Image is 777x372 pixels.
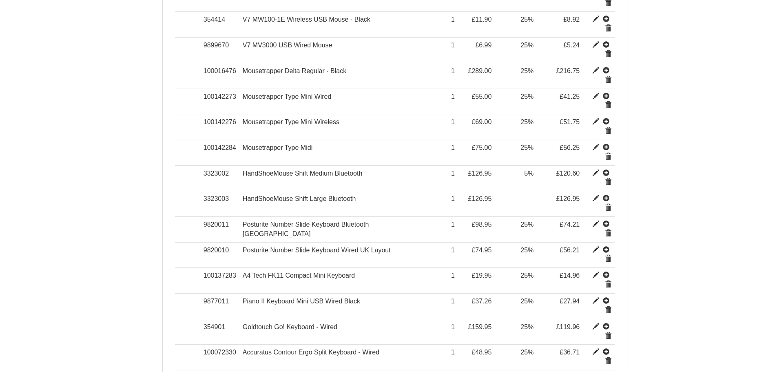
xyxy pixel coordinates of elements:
[520,323,533,330] span: 25%
[451,16,455,23] span: 1
[556,170,580,177] span: £120.60
[200,165,239,191] td: 3323002
[200,12,239,38] td: 354414
[243,349,379,356] span: Accuratus Contour Ergo Split Keyboard - Wired
[451,221,455,228] span: 1
[200,191,239,217] td: 3323003
[243,298,360,305] span: Piano II Keyboard Mini USB Wired Black
[560,144,580,151] span: £56.25
[520,67,533,74] span: 25%
[472,93,491,100] span: £55.00
[200,294,239,319] td: 9877011
[451,272,455,279] span: 1
[560,272,580,279] span: £14.96
[451,247,455,254] span: 1
[556,67,580,74] span: £216.75
[451,144,455,151] span: 1
[243,144,312,151] span: Mousetrapper Type Midi
[472,221,491,228] span: £98.95
[243,221,369,237] span: Posturite Number Slide Keyboard Bluetooth [GEOGRAPHIC_DATA]
[560,118,580,125] span: £51.75
[563,16,580,23] span: £8.92
[243,323,337,330] span: Goldtouch Go! Keyboard - Wired
[243,272,355,279] span: A4 Tech FK11 Compact Mini Keyboard
[243,42,332,49] span: V7 MV3000 USB Wired Mouse
[243,195,356,202] span: HandShoeMouse Shift Large Bluetooth
[520,221,533,228] span: 25%
[560,247,580,254] span: £56.21
[243,247,391,254] span: Posturite Number Slide Keyboard Wired UK Layout
[200,268,239,294] td: 100137283
[200,140,239,165] td: 100142284
[520,144,533,151] span: 25%
[520,349,533,356] span: 25%
[451,170,455,177] span: 1
[243,118,339,125] span: Mousetrapper Type Mini Wireless
[451,298,455,305] span: 1
[243,93,332,100] span: Mousetrapper Type Mini Wired
[200,89,239,114] td: 100142273
[472,298,491,305] span: £37.26
[520,93,533,100] span: 25%
[475,42,491,49] span: £6.99
[451,93,455,100] span: 1
[520,298,533,305] span: 25%
[451,323,455,330] span: 1
[520,16,533,23] span: 25%
[200,114,239,140] td: 100142276
[451,67,455,74] span: 1
[520,42,533,49] span: 25%
[200,216,239,242] td: 9820011
[556,323,580,330] span: £119.96
[520,272,533,279] span: 25%
[560,349,580,356] span: £36.71
[472,144,491,151] span: £75.00
[200,319,239,345] td: 354901
[451,349,455,356] span: 1
[468,170,492,177] span: £126.95
[472,272,491,279] span: £19.95
[451,42,455,49] span: 1
[560,298,580,305] span: £27.94
[468,323,492,330] span: £159.95
[468,195,492,202] span: £126.95
[472,118,491,125] span: £69.00
[200,38,239,63] td: 9899670
[520,118,533,125] span: 25%
[243,170,363,177] span: HandShoeMouse Shift Medium Bluetooth
[451,118,455,125] span: 1
[472,349,491,356] span: £48.95
[563,42,580,49] span: £5.24
[472,247,491,254] span: £74.95
[243,67,346,74] span: Mousetrapper Delta Regular - Black
[468,67,492,74] span: £289.00
[560,221,580,228] span: £74.21
[524,170,533,177] span: 5%
[243,16,370,23] span: V7 MW100-1E Wireless USB Mouse - Black
[520,247,533,254] span: 25%
[556,195,580,202] span: £126.95
[200,345,239,370] td: 100072330
[560,93,580,100] span: £41.25
[200,242,239,268] td: 9820010
[472,16,491,23] span: £11.90
[200,63,239,89] td: 100016476
[451,195,455,202] span: 1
